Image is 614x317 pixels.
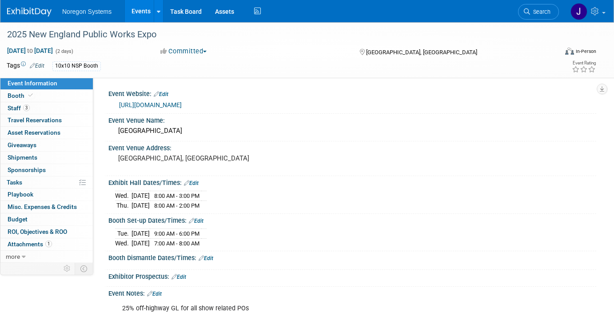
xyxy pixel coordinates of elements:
td: [DATE] [132,229,150,239]
a: Tasks [0,177,93,189]
span: 3 [23,104,30,111]
a: ROI, Objectives & ROO [0,226,93,238]
span: Travel Reservations [8,116,62,124]
a: [URL][DOMAIN_NAME] [119,101,182,108]
div: Event Notes: [108,287,596,298]
span: Noregon Systems [62,8,112,15]
a: Misc. Expenses & Credits [0,201,93,213]
div: Event Venue Address: [108,141,596,152]
a: Search [518,4,559,20]
span: Playbook [8,191,33,198]
span: Asset Reservations [8,129,60,136]
span: Misc. Expenses & Credits [8,203,77,210]
a: Giveaways [0,139,93,151]
a: Edit [189,218,203,224]
td: Tags [7,61,44,71]
a: Edit [184,180,199,186]
span: to [26,47,34,54]
div: [GEOGRAPHIC_DATA] [115,124,590,138]
div: 2025 New England Public Works Expo [4,27,546,43]
a: Shipments [0,152,93,164]
a: Attachments1 [0,238,93,250]
a: Playbook [0,189,93,201]
i: Booth reservation complete [28,93,33,98]
a: Edit [30,63,44,69]
td: [DATE] [132,238,150,248]
span: Attachments [8,241,52,248]
div: Booth Set-up Dates/Times: [108,214,596,225]
span: Staff [8,104,30,112]
span: Search [530,8,550,15]
div: Event Venue Name: [108,114,596,125]
td: Wed. [115,191,132,201]
span: more [6,253,20,260]
span: [GEOGRAPHIC_DATA], [GEOGRAPHIC_DATA] [366,49,477,56]
a: Budget [0,213,93,225]
span: Booth [8,92,35,99]
div: 10x10 NSP Booth [52,61,101,71]
span: 8:00 AM - 3:00 PM [154,193,199,199]
a: Sponsorships [0,164,93,176]
img: ExhibitDay [7,8,52,16]
span: Shipments [8,154,37,161]
div: Event Format [509,46,596,60]
td: [DATE] [132,191,150,201]
a: Travel Reservations [0,114,93,126]
span: Event Information [8,80,57,87]
div: Event Rating [572,61,596,65]
a: Asset Reservations [0,127,93,139]
td: Toggle Event Tabs [75,263,93,274]
a: Edit [199,255,213,261]
span: Sponsorships [8,166,46,173]
td: Tue. [115,229,132,239]
td: Personalize Event Tab Strip [60,263,75,274]
span: 7:00 AM - 8:00 AM [154,240,199,247]
pre: [GEOGRAPHIC_DATA], [GEOGRAPHIC_DATA] [118,154,302,162]
img: Format-Inperson.png [565,48,574,55]
a: Edit [147,291,162,297]
span: [DATE] [DATE] [7,47,53,55]
span: 9:00 AM - 6:00 PM [154,230,199,237]
span: Giveaways [8,141,36,148]
a: Edit [171,274,186,280]
a: Edit [154,91,168,97]
td: Thu. [115,201,132,210]
button: Committed [157,47,210,56]
span: ROI, Objectives & ROO [8,228,67,235]
span: Budget [8,216,28,223]
span: Tasks [7,179,22,186]
span: (2 days) [55,48,73,54]
a: Event Information [0,77,93,89]
img: Johana Gil [570,3,587,20]
a: more [0,251,93,263]
div: Event Website: [108,87,596,99]
span: 1 [45,241,52,247]
div: Booth Dismantle Dates/Times: [108,251,596,263]
td: [DATE] [132,201,150,210]
a: Booth [0,90,93,102]
div: Exhibitor Prospectus: [108,270,596,281]
div: Exhibit Hall Dates/Times: [108,176,596,188]
a: Staff3 [0,102,93,114]
div: In-Person [575,48,596,55]
td: Wed. [115,238,132,248]
span: 8:00 AM - 2:00 PM [154,202,199,209]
